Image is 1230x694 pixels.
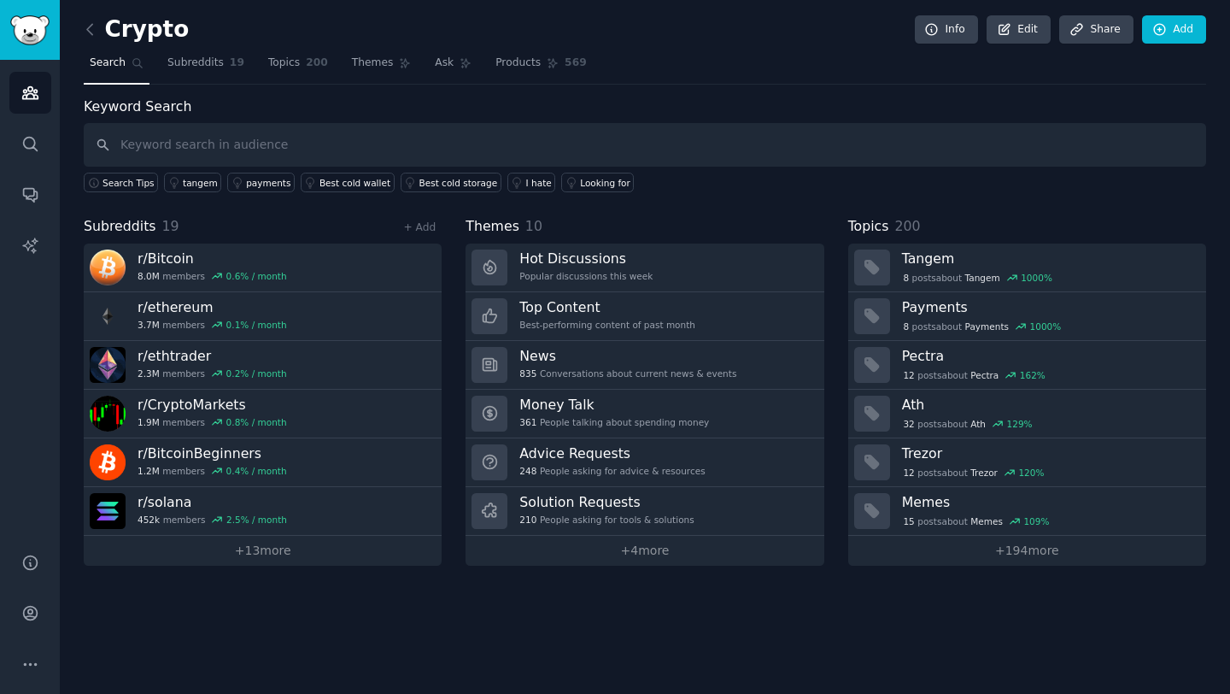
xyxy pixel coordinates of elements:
div: tangem [183,177,218,189]
h3: Money Talk [519,396,709,414]
a: Tangem8postsaboutTangem1000% [848,244,1206,292]
div: members [138,514,287,526]
input: Keyword search in audience [84,123,1206,167]
span: 835 [519,368,536,379]
div: 120 % [1018,467,1044,479]
div: Best cold wallet [319,177,390,189]
h3: Top Content [519,298,695,316]
a: Ath32postsaboutAth129% [848,390,1206,438]
span: Search Tips [102,177,155,189]
img: Bitcoin [90,250,126,285]
div: 2.5 % / month [226,514,287,526]
span: 1.2M [138,465,160,477]
h3: Tangem [902,250,1194,268]
a: +194more [848,536,1206,566]
h3: r/ BitcoinBeginners [138,444,287,462]
div: members [138,270,287,282]
div: People asking for advice & resources [519,465,705,477]
span: 10 [525,218,542,234]
a: Topics200 [262,50,334,85]
div: post s about [902,368,1047,383]
a: tangem [164,173,221,192]
div: 0.8 % / month [226,416,287,428]
div: 0.2 % / month [226,368,287,379]
h3: r/ CryptoMarkets [138,396,287,414]
div: 1000 % [1030,321,1062,332]
div: 1000 % [1021,272,1052,284]
a: Money Talk361People talking about spending money [466,390,823,438]
a: Payments8postsaboutPayments1000% [848,292,1206,341]
span: 8 [903,321,909,332]
a: +13more [84,536,442,566]
h3: Hot Discussions [519,250,653,268]
div: I hate [526,177,552,189]
span: 569 [565,56,587,71]
a: Solution Requests210People asking for tools & solutions [466,487,823,536]
span: 248 [519,465,536,477]
a: Search [84,50,149,85]
span: Subreddits [84,216,156,238]
span: 361 [519,416,536,428]
span: Products [495,56,541,71]
a: Add [1142,15,1206,44]
span: Payments [965,321,1009,332]
span: Ask [435,56,454,71]
h3: Trezor [902,444,1194,462]
span: 8 [903,272,909,284]
span: Subreddits [167,56,224,71]
h3: r/ Bitcoin [138,250,287,268]
div: post s about [902,319,1063,334]
h3: News [519,347,736,365]
div: members [138,319,287,331]
a: Trezor12postsaboutTrezor120% [848,438,1206,487]
span: 19 [230,56,244,71]
span: 12 [903,369,914,381]
a: Looking for [561,173,634,192]
a: payments [227,173,295,192]
span: Tangem [965,272,1000,284]
span: 12 [903,467,914,479]
div: 162 % [1020,369,1045,381]
h3: Solution Requests [519,493,694,511]
a: Subreddits19 [161,50,250,85]
h3: r/ ethtrader [138,347,287,365]
div: Looking for [580,177,630,189]
a: r/solana452kmembers2.5% / month [84,487,442,536]
img: GummySearch logo [10,15,50,45]
span: Pectra [970,369,999,381]
span: 19 [162,218,179,234]
a: Edit [987,15,1051,44]
div: 0.1 % / month [226,319,287,331]
a: Ask [429,50,477,85]
a: Pectra12postsaboutPectra162% [848,341,1206,390]
span: 15 [903,515,914,527]
img: BitcoinBeginners [90,444,126,480]
div: People asking for tools & solutions [519,514,694,526]
label: Keyword Search [84,98,191,115]
div: 129 % [1007,418,1033,430]
span: 200 [306,56,328,71]
img: ethtrader [90,347,126,383]
h3: Pectra [902,347,1194,365]
a: Best cold storage [401,173,501,192]
span: Themes [466,216,519,238]
span: 3.7M [138,319,160,331]
div: 0.4 % / month [226,465,287,477]
a: Themes [346,50,418,85]
span: 1.9M [138,416,160,428]
h3: Advice Requests [519,444,705,462]
a: +4more [466,536,823,566]
a: Products569 [489,50,592,85]
span: Topics [848,216,889,238]
div: 109 % [1023,515,1049,527]
a: r/Bitcoin8.0Mmembers0.6% / month [84,244,442,292]
div: payments [246,177,290,189]
a: News835Conversations about current news & events [466,341,823,390]
div: post s about [902,270,1054,285]
span: Themes [352,56,394,71]
button: Search Tips [84,173,158,192]
a: Share [1059,15,1133,44]
a: + Add [403,221,436,233]
a: r/ethtrader2.3Mmembers0.2% / month [84,341,442,390]
div: members [138,416,287,428]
